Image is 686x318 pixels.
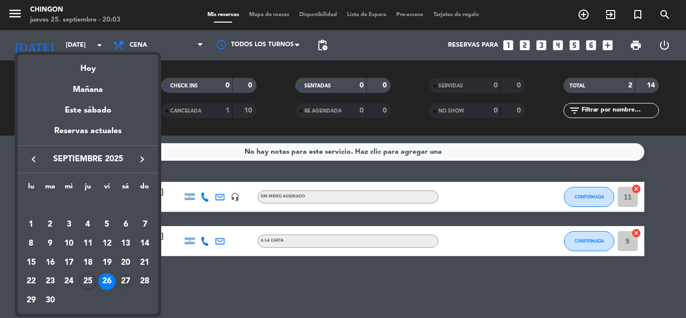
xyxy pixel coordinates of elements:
[136,216,153,233] div: 7
[117,181,136,196] th: sábado
[135,272,154,291] td: 28 de septiembre de 2025
[98,216,116,233] div: 5
[22,253,41,272] td: 15 de septiembre de 2025
[41,234,60,253] td: 9 de septiembre de 2025
[78,253,97,272] td: 18 de septiembre de 2025
[136,254,153,271] div: 21
[78,216,97,235] td: 4 de septiembre de 2025
[41,253,60,272] td: 16 de septiembre de 2025
[117,234,136,253] td: 13 de septiembre de 2025
[97,181,117,196] th: viernes
[98,273,116,290] div: 26
[135,216,154,235] td: 7 de septiembre de 2025
[79,235,96,252] div: 11
[22,196,154,216] td: SEP.
[136,153,148,165] i: keyboard_arrow_right
[78,181,97,196] th: jueves
[136,235,153,252] div: 14
[41,216,60,235] td: 2 de septiembre de 2025
[25,153,43,166] button: keyboard_arrow_left
[42,216,59,233] div: 2
[117,216,136,235] td: 6 de septiembre de 2025
[42,273,59,290] div: 23
[117,254,134,271] div: 20
[41,291,60,310] td: 30 de septiembre de 2025
[60,273,77,290] div: 24
[18,76,158,96] div: Mañana
[117,235,134,252] div: 13
[117,273,134,290] div: 27
[23,216,40,233] div: 1
[59,234,78,253] td: 10 de septiembre de 2025
[79,273,96,290] div: 25
[60,254,77,271] div: 17
[135,181,154,196] th: domingo
[97,253,117,272] td: 19 de septiembre de 2025
[117,216,134,233] div: 6
[59,272,78,291] td: 24 de septiembre de 2025
[60,235,77,252] div: 10
[79,254,96,271] div: 18
[59,253,78,272] td: 17 de septiembre de 2025
[23,292,40,309] div: 29
[117,253,136,272] td: 20 de septiembre de 2025
[97,216,117,235] td: 5 de septiembre de 2025
[22,272,41,291] td: 22 de septiembre de 2025
[23,254,40,271] div: 15
[22,216,41,235] td: 1 de septiembre de 2025
[78,234,97,253] td: 11 de septiembre de 2025
[135,234,154,253] td: 14 de septiembre de 2025
[22,291,41,310] td: 29 de septiembre de 2025
[18,96,158,125] div: Este sábado
[28,153,40,165] i: keyboard_arrow_left
[22,234,41,253] td: 8 de septiembre de 2025
[97,234,117,253] td: 12 de septiembre de 2025
[42,292,59,309] div: 30
[23,273,40,290] div: 22
[98,235,116,252] div: 12
[22,181,41,196] th: lunes
[97,272,117,291] td: 26 de septiembre de 2025
[78,272,97,291] td: 25 de septiembre de 2025
[59,181,78,196] th: miércoles
[43,153,133,166] span: septiembre 2025
[41,181,60,196] th: martes
[117,272,136,291] td: 27 de septiembre de 2025
[59,216,78,235] td: 3 de septiembre de 2025
[136,273,153,290] div: 28
[41,272,60,291] td: 23 de septiembre de 2025
[98,254,116,271] div: 19
[42,254,59,271] div: 16
[18,55,158,75] div: Hoy
[18,125,158,145] div: Reservas actuales
[133,153,151,166] button: keyboard_arrow_right
[135,253,154,272] td: 21 de septiembre de 2025
[79,216,96,233] div: 4
[23,235,40,252] div: 8
[42,235,59,252] div: 9
[60,216,77,233] div: 3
